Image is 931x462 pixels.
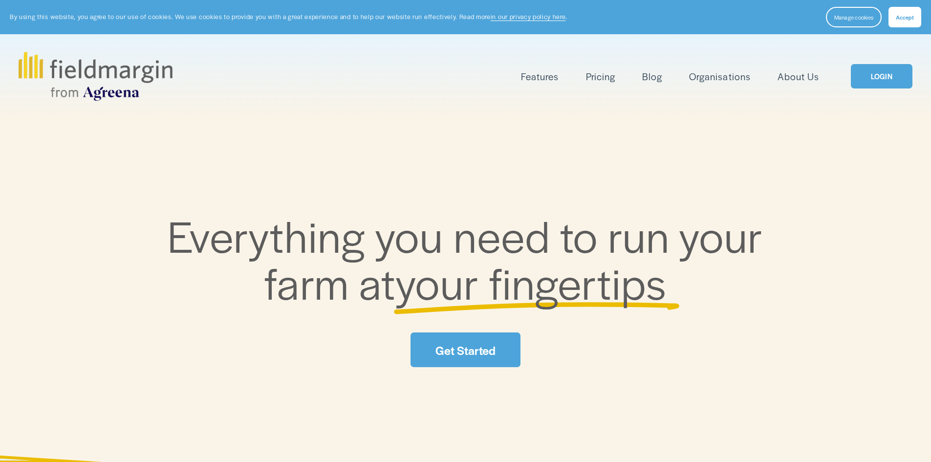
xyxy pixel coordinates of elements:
span: Manage cookies [834,13,873,21]
a: Organisations [689,68,750,85]
a: LOGIN [851,64,912,89]
a: Pricing [586,68,615,85]
span: Everything you need to run your farm at [168,204,773,312]
button: Accept [888,7,921,27]
span: Features [521,69,559,84]
button: Manage cookies [826,7,882,27]
p: By using this website, you agree to our use of cookies. We use cookies to provide you with a grea... [10,12,567,22]
a: Blog [642,68,662,85]
img: fieldmargin.com [19,52,172,101]
span: your fingertips [395,251,667,312]
a: in our privacy policy here [491,12,566,21]
a: About Us [778,68,819,85]
a: folder dropdown [521,68,559,85]
a: Get Started [411,332,520,367]
span: Accept [896,13,914,21]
